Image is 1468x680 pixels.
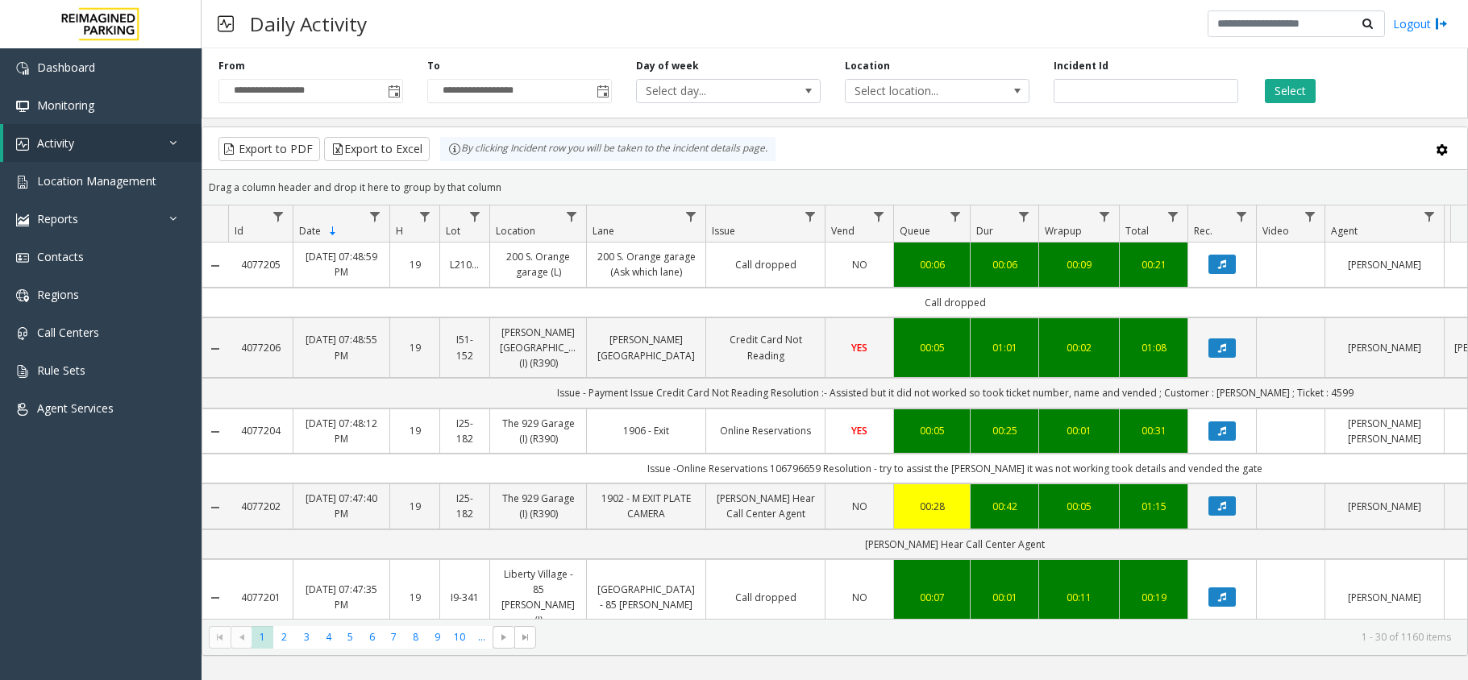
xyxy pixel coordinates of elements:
a: Total Filter Menu [1162,205,1184,227]
img: 'icon' [16,327,29,340]
span: Go to the last page [514,626,536,649]
a: Issue Filter Menu [800,205,821,227]
span: YES [851,424,867,437]
a: 1906 - Exit [597,423,696,438]
span: NO [852,591,867,604]
a: [PERSON_NAME][GEOGRAPHIC_DATA] [597,332,696,363]
div: 00:28 [904,499,960,514]
span: Lot [446,224,460,238]
a: 00:25 [980,423,1029,438]
img: 'icon' [16,100,29,113]
a: 00:05 [1049,499,1109,514]
a: Logout [1393,15,1448,32]
a: 1902 - M EXIT PLATE CAMERA [597,491,696,521]
a: 00:31 [1129,423,1178,438]
span: Page 11 [471,626,493,648]
a: Collapse Details [202,591,228,604]
a: [DATE] 07:47:35 PM [303,582,380,612]
span: Call Centers [37,325,99,340]
span: Go to the next page [493,626,514,649]
a: 4077206 [238,340,283,355]
a: 00:21 [1129,257,1178,272]
a: 19 [400,423,430,438]
a: Video Filter Menu [1300,205,1321,227]
a: [DATE] 07:48:55 PM [303,332,380,363]
span: Page 5 [339,626,361,648]
div: 00:05 [904,340,960,355]
button: Select [1265,79,1316,103]
a: I51-152 [450,332,480,363]
a: 00:01 [980,590,1029,605]
a: [DATE] 07:47:40 PM [303,491,380,521]
span: Location Management [37,173,156,189]
a: 00:09 [1049,257,1109,272]
img: 'icon' [16,214,29,226]
label: Incident Id [1054,59,1108,73]
div: 00:19 [1129,590,1178,605]
a: I9-341 [450,590,480,605]
a: The 929 Garage (I) (R390) [500,416,576,446]
a: I25-182 [450,416,480,446]
span: Date [299,224,321,238]
span: Go to the next page [497,631,510,644]
a: [PERSON_NAME] Hear Call Center Agent [716,491,815,521]
button: Export to Excel [324,137,430,161]
a: [GEOGRAPHIC_DATA] - 85 [PERSON_NAME] [597,582,696,612]
a: [PERSON_NAME] [1335,257,1434,272]
label: Location [845,59,890,73]
a: Agent Filter Menu [1419,205,1441,227]
img: 'icon' [16,138,29,151]
a: 4077201 [238,590,283,605]
div: Drag a column header and drop it here to group by that column [202,173,1467,201]
a: 19 [400,590,430,605]
span: Location [496,224,535,238]
a: Credit Card Not Reading [716,332,815,363]
a: [DATE] 07:48:59 PM [303,249,380,280]
span: Lane [593,224,614,238]
a: NO [835,499,884,514]
a: 01:08 [1129,340,1178,355]
a: Date Filter Menu [364,205,386,227]
span: Page 10 [449,626,471,648]
img: pageIcon [218,4,234,44]
span: Regions [37,287,79,302]
span: H [396,224,403,238]
div: By clicking Incident row you will be taken to the incident details page. [440,137,776,161]
img: 'icon' [16,251,29,264]
a: 00:07 [904,590,960,605]
span: Agent [1331,224,1358,238]
span: Page 6 [361,626,383,648]
span: Page 3 [296,626,318,648]
a: 200 S. Orange garage (L) [500,249,576,280]
a: The 929 Garage (I) (R390) [500,491,576,521]
a: NO [835,590,884,605]
a: [PERSON_NAME] [PERSON_NAME] [1335,416,1434,446]
div: 00:11 [1049,590,1109,605]
img: logout [1435,15,1448,32]
img: 'icon' [16,176,29,189]
h3: Daily Activity [242,4,375,44]
div: 00:05 [904,423,960,438]
span: Contacts [37,249,84,264]
a: 01:01 [980,340,1029,355]
a: Activity [3,124,202,162]
span: Dashboard [37,60,95,75]
span: Page 7 [383,626,405,648]
label: Day of week [636,59,699,73]
div: 00:02 [1049,340,1109,355]
a: Collapse Details [202,501,228,514]
a: 19 [400,340,430,355]
div: 00:06 [980,257,1029,272]
span: Rule Sets [37,363,85,378]
a: 01:15 [1129,499,1178,514]
span: Toggle popup [593,80,611,102]
label: To [427,59,440,73]
span: Queue [900,224,930,238]
span: NO [852,500,867,513]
